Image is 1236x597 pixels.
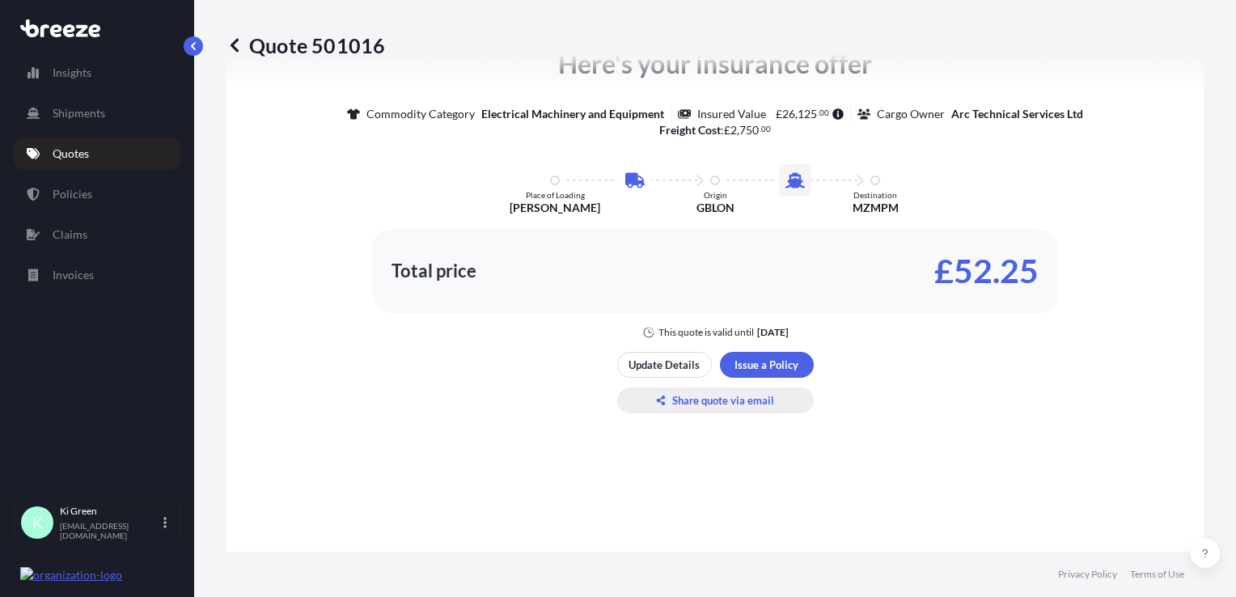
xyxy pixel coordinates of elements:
[14,218,180,251] a: Claims
[481,106,664,122] p: Electrical Machinery and Equipment
[659,122,772,138] p: :
[32,514,42,531] span: K
[60,505,160,518] p: Ki Green
[629,357,700,373] p: Update Details
[724,125,730,136] span: £
[730,125,737,136] span: 2
[934,258,1039,284] p: £52.25
[658,326,754,339] p: This quote is valid until
[798,108,817,120] span: 125
[760,126,761,132] span: .
[819,110,829,116] span: 00
[853,200,899,216] p: MZMPM
[776,108,782,120] span: £
[1058,568,1117,581] a: Privacy Policy
[14,178,180,210] a: Policies
[761,126,771,132] span: 00
[53,186,92,202] p: Policies
[659,123,721,137] b: Freight Cost
[877,106,945,122] p: Cargo Owner
[704,190,727,200] p: Origin
[696,200,734,216] p: GBLON
[782,108,795,120] span: 26
[53,65,91,81] p: Insights
[53,146,89,162] p: Quotes
[1130,568,1184,581] a: Terms of Use
[739,125,759,136] span: 750
[697,106,766,122] p: Insured Value
[818,110,819,116] span: .
[392,263,476,279] p: Total price
[526,190,585,200] p: Place of Loading
[720,352,814,378] button: Issue a Policy
[60,521,160,540] p: [EMAIL_ADDRESS][DOMAIN_NAME]
[53,267,94,283] p: Invoices
[951,106,1083,122] p: Arc Technical Services Ltd
[53,105,105,121] p: Shipments
[226,32,385,58] p: Quote 501016
[853,190,897,200] p: Destination
[734,357,798,373] p: Issue a Policy
[510,200,600,216] p: [PERSON_NAME]
[14,97,180,129] a: Shipments
[53,227,87,243] p: Claims
[14,259,180,291] a: Invoices
[737,125,739,136] span: ,
[757,326,789,339] p: [DATE]
[20,567,122,583] img: organization-logo
[617,352,712,378] button: Update Details
[14,57,180,89] a: Insights
[672,392,774,409] p: Share quote via email
[617,387,814,413] button: Share quote via email
[14,138,180,170] a: Quotes
[366,106,475,122] p: Commodity Category
[795,108,798,120] span: ,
